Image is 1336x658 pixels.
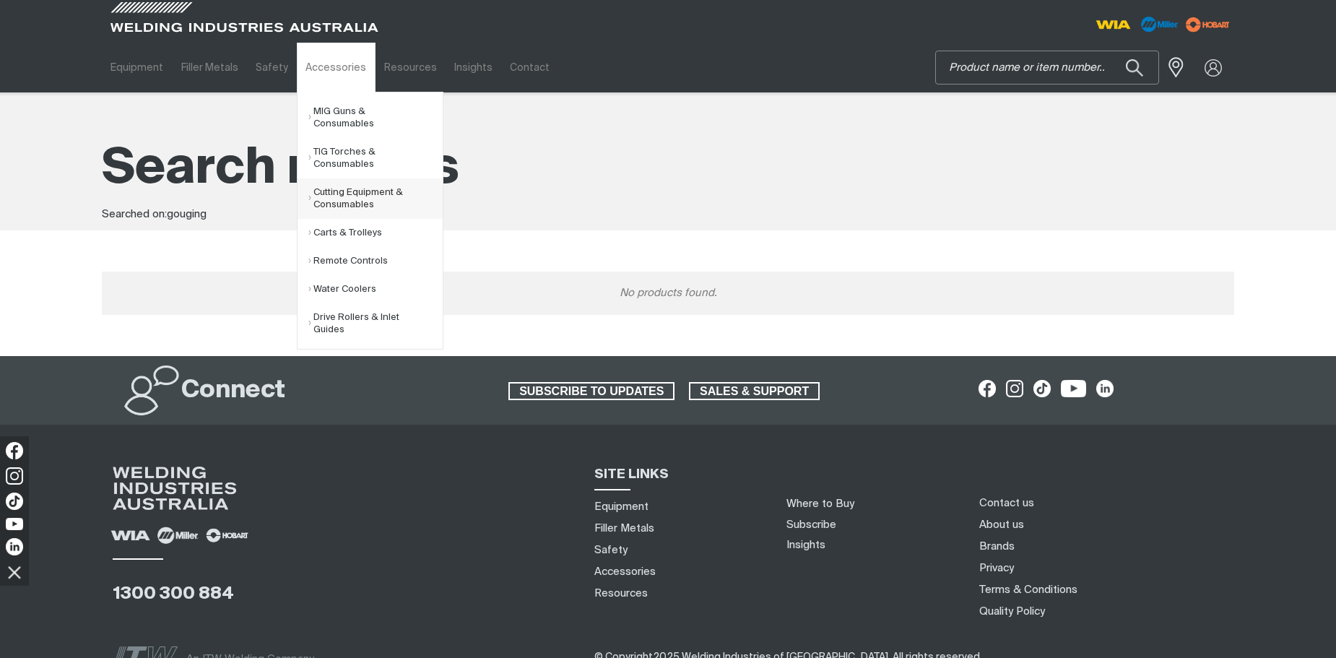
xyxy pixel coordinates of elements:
a: Insights [786,540,825,550]
nav: Main [102,43,951,92]
a: Accessories [594,564,656,579]
a: MIG Guns & Consumables [308,98,443,138]
span: gouging [167,209,207,220]
a: Subscribe [786,519,836,530]
a: Equipment [102,43,172,92]
img: Facebook [6,442,23,459]
button: Search products [1110,51,1159,85]
a: Insights [446,43,501,92]
a: Resources [376,43,446,92]
img: miller [1181,14,1234,35]
div: No products found. [102,272,1234,315]
img: LinkedIn [6,538,23,555]
h1: Search results [102,137,1234,202]
img: hide socials [2,560,27,584]
a: Safety [247,43,297,92]
a: Equipment [594,499,649,514]
a: Contact [501,43,558,92]
a: Resources [594,586,648,601]
a: Brands [979,539,1015,554]
a: Where to Buy [786,498,854,509]
a: 1300 300 884 [113,585,234,602]
a: Remote Controls [308,247,443,275]
a: TIG Torches & Consumables [308,138,443,178]
nav: Sitemap [589,495,769,604]
ul: Accessories Submenu [297,92,443,350]
a: Accessories [297,43,375,92]
span: SITE LINKS [594,468,669,481]
img: TikTok [6,493,23,510]
a: Carts & Trolleys [308,219,443,247]
a: Water Coolers [308,275,443,303]
a: Privacy [979,560,1014,576]
a: Terms & Conditions [979,582,1077,597]
a: Filler Metals [172,43,246,92]
div: Searched on: [102,207,1234,223]
a: Filler Metals [594,521,654,536]
a: SALES & SUPPORT [689,382,820,401]
img: Instagram [6,467,23,485]
a: Safety [594,542,628,558]
a: Drive Rollers & Inlet Guides [308,303,443,344]
span: SALES & SUPPORT [690,382,818,401]
a: Quality Policy [979,604,1045,619]
nav: Footer [973,492,1250,622]
a: SUBSCRIBE TO UPDATES [508,382,674,401]
h2: Connect [181,375,285,407]
a: About us [979,517,1024,532]
a: Contact us [979,495,1034,511]
span: SUBSCRIBE TO UPDATES [510,382,673,401]
a: Cutting Equipment & Consumables [308,178,443,219]
input: Product name or item number... [936,51,1158,84]
img: YouTube [6,518,23,530]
